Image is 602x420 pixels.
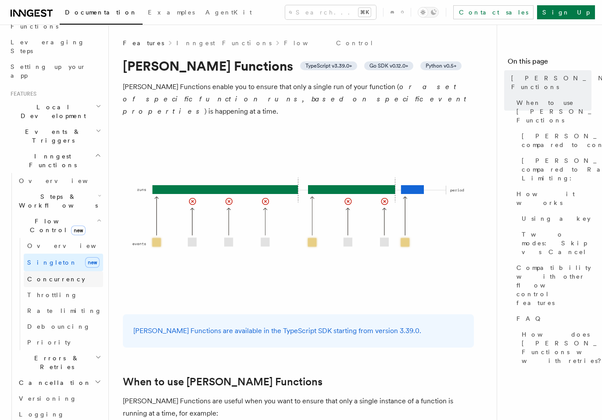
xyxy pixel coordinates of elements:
span: Overview [27,242,118,249]
button: Events & Triggers [7,124,103,148]
a: How it works [513,186,591,211]
img: Singleton Functions only process one run at a time. [123,128,474,304]
span: Cancellation [15,378,91,387]
span: TypeScript v3.39.0+ [305,62,352,69]
span: Rate limiting [27,307,102,314]
kbd: ⌘K [358,8,371,17]
button: Flow Controlnew [15,213,103,238]
a: How does [PERSON_NAME] Functions work with retries? [518,327,591,369]
span: Two modes: Skip vs Cancel [522,230,591,256]
span: Inngest Functions [7,152,95,169]
span: Errors & Retries [15,354,95,371]
a: Debouncing [24,319,103,334]
span: How it works [516,190,591,207]
h4: On this page [508,56,591,70]
a: Leveraging Steps [7,34,103,59]
a: [PERSON_NAME] compared to concurrency: [518,128,591,153]
a: Priority [24,334,103,350]
a: Concurrency [24,271,103,287]
span: Logging [19,411,64,418]
a: Contact sales [453,5,534,19]
span: Priority [27,339,71,346]
span: Overview [19,177,109,184]
button: Inngest Functions [7,148,103,173]
h1: [PERSON_NAME] Functions [123,58,474,74]
span: Throttling [27,291,78,298]
span: Events & Triggers [7,127,96,145]
span: Versioning [19,395,77,402]
span: Debouncing [27,323,90,330]
a: Setting up your app [7,59,103,83]
p: [PERSON_NAME] Functions are available in the TypeScript SDK starting from version 3.39.0. [133,325,463,337]
div: Flow Controlnew [15,238,103,350]
span: Using a key [522,214,591,223]
a: [PERSON_NAME] Functions [508,70,591,95]
span: Features [123,39,164,47]
button: Steps & Workflows [15,189,103,213]
a: Two modes: Skip vs Cancel [518,226,591,260]
span: Features [7,90,36,97]
a: Flow Control [284,39,374,47]
span: Local Development [7,103,96,120]
span: Documentation [65,9,137,16]
span: AgentKit [205,9,252,16]
span: Steps & Workflows [15,192,98,210]
a: Overview [24,238,103,254]
button: Toggle dark mode [418,7,439,18]
a: Versioning [15,391,103,406]
p: [PERSON_NAME] Functions enable you to ensure that only a single run of your function ( ) is happe... [123,81,474,118]
a: Using a key [518,211,591,226]
a: Inngest Functions [176,39,272,47]
a: Overview [15,173,103,189]
button: Local Development [7,99,103,124]
button: Search...⌘K [285,5,376,19]
span: new [85,257,100,268]
a: Throttling [24,287,103,303]
a: [PERSON_NAME] compared to Rate Limiting: [518,153,591,186]
span: Leveraging Steps [11,39,85,54]
a: AgentKit [200,3,257,24]
span: new [71,226,86,235]
a: Singletonnew [24,254,103,271]
span: FAQ [516,314,545,323]
span: Compatibility with other flow control features [516,263,591,307]
a: Compatibility with other flow control features [513,260,591,311]
button: Cancellation [15,375,103,391]
span: Setting up your app [11,63,86,79]
span: Singleton [27,259,77,266]
em: or a set of specific function runs, based on specific event properties [123,83,470,115]
a: Rate limiting [24,303,103,319]
span: Concurrency [27,276,85,283]
span: Go SDK v0.12.0+ [369,62,408,69]
a: When to use [PERSON_NAME] Functions [513,95,591,128]
a: Examples [143,3,200,24]
a: When to use [PERSON_NAME] Functions [123,376,322,388]
a: FAQ [513,311,591,327]
p: [PERSON_NAME] Functions are useful when you want to ensure that only a single instance of a funct... [123,395,474,420]
a: Documentation [60,3,143,25]
button: Errors & Retries [15,350,103,375]
span: Examples [148,9,195,16]
span: Flow Control [15,217,97,234]
a: Sign Up [537,5,595,19]
span: Python v0.5+ [426,62,456,69]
